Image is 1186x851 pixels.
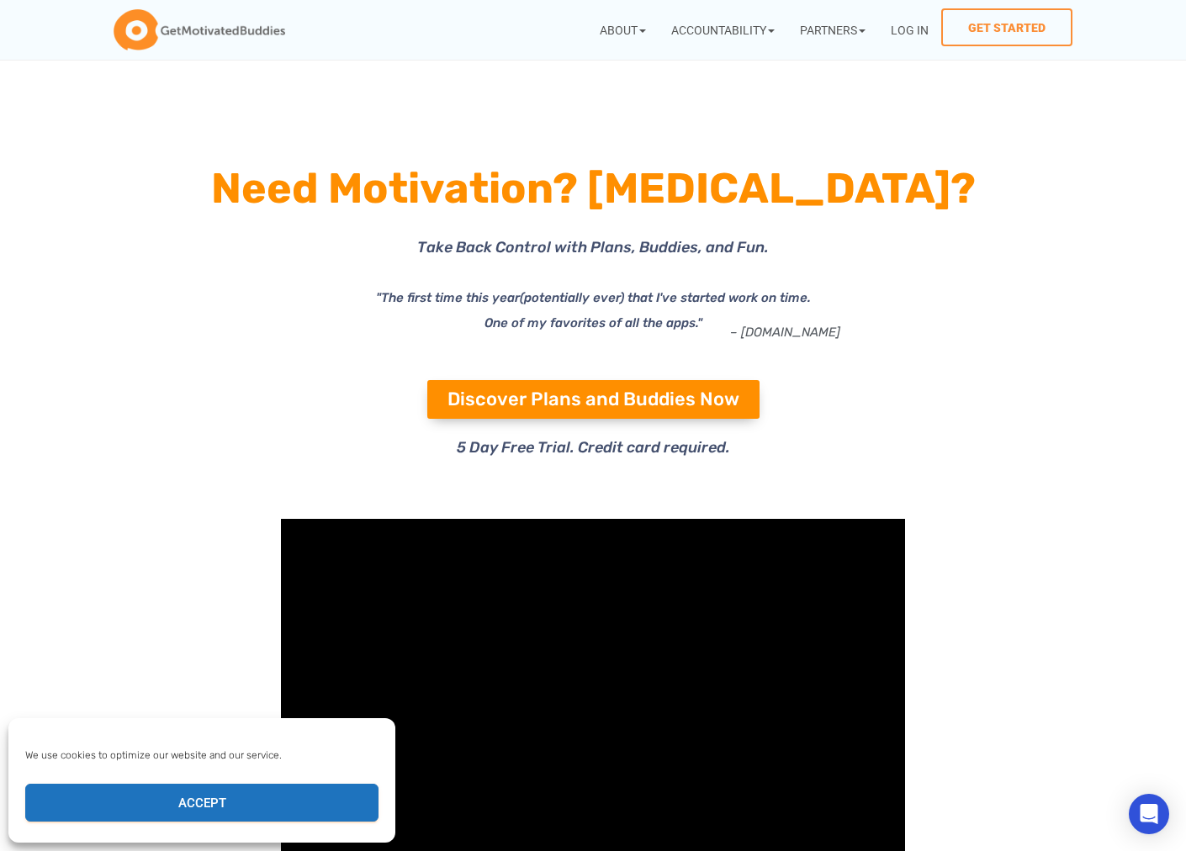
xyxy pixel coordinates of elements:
[484,290,811,330] i: (potentially ever) that I've started work on time. One of my favorites of all the apps."
[427,380,760,419] a: Discover Plans and Buddies Now
[25,748,377,763] div: We use cookies to optimize our website and our service.
[659,8,787,51] a: Accountability
[25,784,379,822] button: Accept
[941,8,1072,46] a: Get Started
[878,8,941,51] a: Log In
[1129,794,1169,834] div: Open Intercom Messenger
[730,325,840,340] a: – [DOMAIN_NAME]
[139,158,1047,219] h1: Need Motivation? [MEDICAL_DATA]?
[787,8,878,51] a: Partners
[417,238,769,256] span: Take Back Control with Plans, Buddies, and Fun.
[587,8,659,51] a: About
[114,9,285,51] img: GetMotivatedBuddies
[457,438,730,457] span: 5 Day Free Trial. Credit card required.
[376,290,520,305] i: "The first time this year
[447,390,739,409] span: Discover Plans and Buddies Now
